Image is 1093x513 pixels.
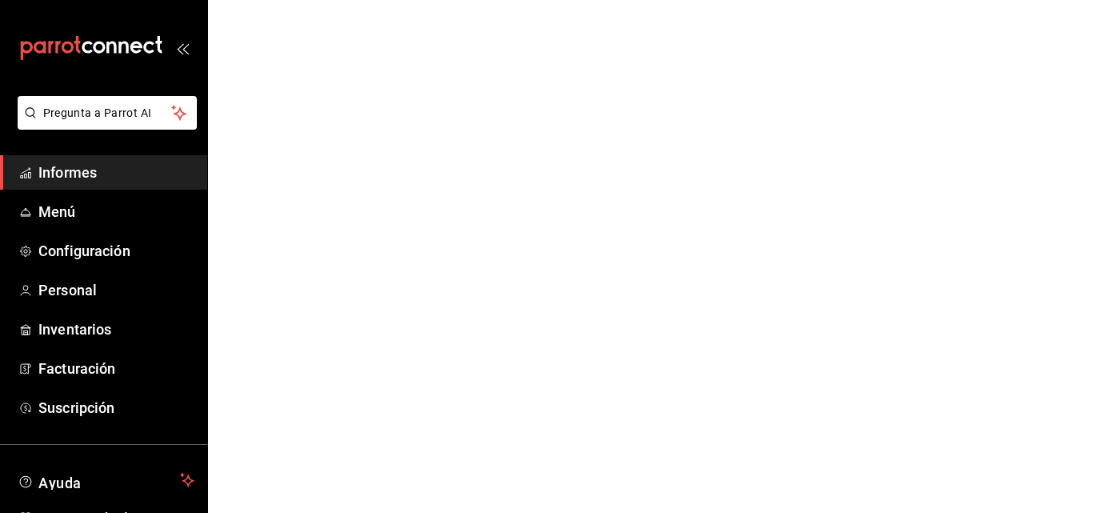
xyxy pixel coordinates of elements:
[43,106,152,119] font: Pregunta a Parrot AI
[11,116,197,133] a: Pregunta a Parrot AI
[18,96,197,130] button: Pregunta a Parrot AI
[38,282,97,299] font: Personal
[38,242,130,259] font: Configuración
[38,360,115,377] font: Facturación
[38,203,76,220] font: Menú
[38,164,97,181] font: Informes
[38,475,82,491] font: Ayuda
[176,42,189,54] button: abrir_cajón_menú
[38,321,111,338] font: Inventarios
[38,399,114,416] font: Suscripción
